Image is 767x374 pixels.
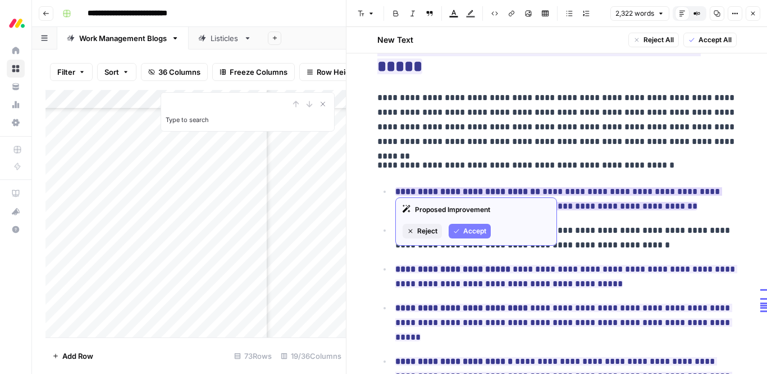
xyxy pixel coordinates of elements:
div: What's new? [7,203,24,220]
button: Accept All [683,33,737,47]
button: Freeze Columns [212,63,295,81]
button: Close Search [316,97,330,111]
button: Reject [403,224,442,238]
button: Accept [449,224,491,238]
a: Browse [7,60,25,78]
a: Work Management Blogs [57,27,189,49]
span: Sort [104,66,119,78]
div: 19/36 Columns [276,347,346,365]
a: Your Data [7,78,25,96]
button: Filter [50,63,93,81]
a: Listicles [189,27,261,49]
div: Proposed Improvement [403,205,550,215]
span: Reject [417,226,437,236]
div: Listicles [211,33,239,44]
a: AirOps Academy [7,184,25,202]
img: Monday.com Logo [7,13,27,33]
div: Work Management Blogs [79,33,167,44]
div: 73 Rows [230,347,276,365]
button: 2,322 words [610,6,669,21]
a: Home [7,42,25,60]
button: Sort [97,63,136,81]
span: 36 Columns [158,66,200,78]
button: Row Height [299,63,364,81]
span: Accept All [698,35,732,45]
span: 2,322 words [615,8,654,19]
span: Row Height [317,66,357,78]
a: Usage [7,96,25,114]
button: Help + Support [7,220,25,238]
button: Add Row [45,347,100,365]
span: Filter [57,66,75,78]
button: Reject All [628,33,679,47]
button: Workspace: Monday.com [7,9,25,37]
h2: New Text [377,34,413,46]
span: Freeze Columns [230,66,287,78]
button: 36 Columns [141,63,208,81]
a: Settings [7,114,25,132]
span: Reject All [643,35,674,45]
label: Type to search [166,116,209,124]
button: What's new? [7,202,25,220]
span: Add Row [62,350,93,362]
span: Accept [463,226,486,236]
